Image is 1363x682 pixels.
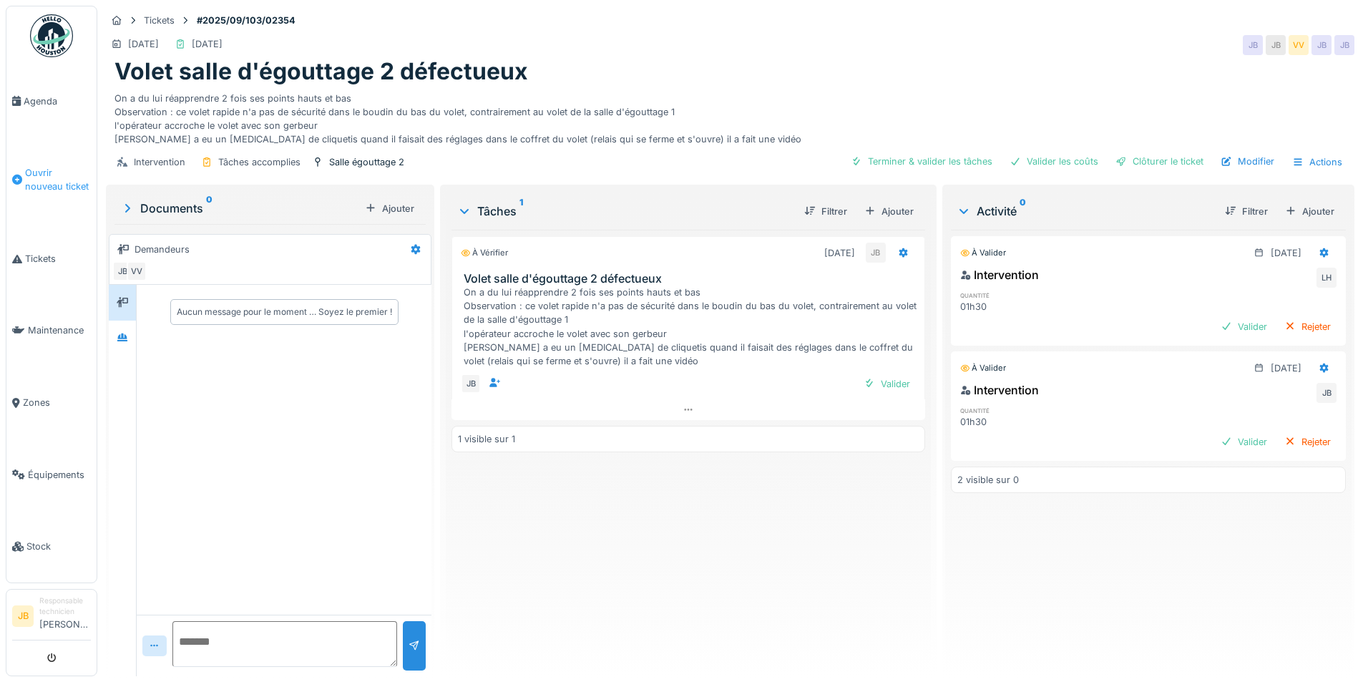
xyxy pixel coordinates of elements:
[28,468,91,482] span: Équipements
[957,473,1019,487] div: 2 visible sur 0
[12,605,34,627] li: JB
[6,223,97,295] a: Tickets
[177,306,392,318] div: Aucun message pour le moment … Soyez le premier !
[25,252,91,266] span: Tickets
[30,14,73,57] img: Badge_color-CXgf-gQk.svg
[1279,202,1340,221] div: Ajouter
[960,406,1083,415] h6: quantité
[135,243,190,256] div: Demandeurs
[858,374,916,394] div: Valider
[128,37,159,51] div: [DATE]
[39,595,91,618] div: Responsable technicien
[23,396,91,409] span: Zones
[798,202,853,221] div: Filtrer
[6,439,97,511] a: Équipements
[114,86,1346,147] div: On a du lui réapprendre 2 fois ses points hauts et bas Observation : ce volet rapide n'a pas de s...
[1279,317,1337,336] div: Rejeter
[329,155,404,169] div: Salle égouttage 2
[960,415,1083,429] div: 01h30
[192,37,223,51] div: [DATE]
[461,374,481,394] div: JB
[6,137,97,223] a: Ouvrir nouveau ticket
[824,246,855,260] div: [DATE]
[134,155,185,169] div: Intervention
[464,272,918,286] h3: Volet salle d'égouttage 2 défectueux
[1020,203,1026,220] sup: 0
[127,261,147,281] div: VV
[1266,35,1286,55] div: JB
[1316,268,1337,288] div: LH
[1215,432,1273,452] div: Valider
[464,286,918,368] div: On a du lui réapprendre 2 fois ses points hauts et bas Observation : ce volet rapide n'a pas de s...
[359,199,420,218] div: Ajouter
[519,203,523,220] sup: 1
[1286,152,1349,172] div: Actions
[120,200,359,217] div: Documents
[458,432,515,446] div: 1 visible sur 1
[1316,383,1337,403] div: JB
[112,261,132,281] div: JB
[845,152,998,171] div: Terminer & valider les tâches
[6,295,97,367] a: Maintenance
[1215,152,1280,171] div: Modifier
[28,323,91,337] span: Maintenance
[206,200,212,217] sup: 0
[144,14,175,27] div: Tickets
[1289,35,1309,55] div: VV
[859,202,919,221] div: Ajouter
[1334,35,1354,55] div: JB
[39,595,91,637] li: [PERSON_NAME]
[960,291,1083,300] h6: quantité
[1279,432,1337,452] div: Rejeter
[960,266,1039,283] div: Intervention
[457,203,792,220] div: Tâches
[461,247,508,259] div: À vérifier
[25,166,91,193] span: Ouvrir nouveau ticket
[960,362,1006,374] div: À valider
[1215,317,1273,336] div: Valider
[1271,246,1301,260] div: [DATE]
[114,58,528,85] h1: Volet salle d'égouttage 2 défectueux
[960,300,1083,313] div: 01h30
[866,243,886,263] div: JB
[12,595,91,640] a: JB Responsable technicien[PERSON_NAME]
[1219,202,1274,221] div: Filtrer
[191,14,301,27] strong: #2025/09/103/02354
[960,247,1006,259] div: À valider
[1243,35,1263,55] div: JB
[1004,152,1104,171] div: Valider les coûts
[6,65,97,137] a: Agenda
[957,203,1213,220] div: Activité
[6,510,97,583] a: Stock
[6,366,97,439] a: Zones
[960,381,1039,399] div: Intervention
[218,155,301,169] div: Tâches accomplies
[1271,361,1301,375] div: [DATE]
[24,94,91,108] span: Agenda
[26,540,91,553] span: Stock
[1110,152,1209,171] div: Clôturer le ticket
[1311,35,1332,55] div: JB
